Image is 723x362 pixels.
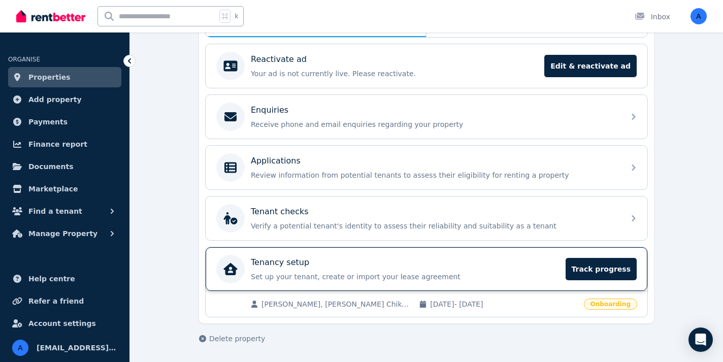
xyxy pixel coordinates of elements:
p: Verify a potential tenant's identity to assess their reliability and suitability as a tenant [251,221,618,231]
p: Set up your tenant, create or import your lease agreement [251,272,560,282]
img: amanpuneetgrewal@gmail.com [12,340,28,356]
span: ORGANISE [8,56,40,63]
a: EnquiriesReceive phone and email enquiries regarding your property [206,95,647,139]
p: Receive phone and email enquiries regarding your property [251,119,618,129]
span: Documents [28,160,74,173]
span: Payments [28,116,68,128]
button: Find a tenant [8,201,121,221]
span: Marketplace [28,183,78,195]
span: [PERSON_NAME], [PERSON_NAME] Chikengezha [261,299,409,309]
div: Inbox [635,12,670,22]
a: Account settings [8,313,121,334]
p: Enquiries [251,104,288,116]
a: Tenant checksVerify a potential tenant's identity to assess their reliability and suitability as ... [206,196,647,240]
span: Properties [28,71,71,83]
a: Tenancy setupSet up your tenant, create or import your lease agreementTrack progress [206,247,647,291]
a: Payments [8,112,121,132]
span: [DATE] - [DATE] [430,299,577,309]
p: Tenant checks [251,206,309,218]
a: Finance report [8,134,121,154]
p: Reactivate ad [251,53,307,65]
a: Help centre [8,269,121,289]
span: [EMAIL_ADDRESS][DOMAIN_NAME] [37,342,117,354]
span: Refer a friend [28,295,84,307]
span: Add property [28,93,82,106]
button: Delete property [199,334,265,344]
span: Find a tenant [28,205,82,217]
span: Finance report [28,138,87,150]
a: Marketplace [8,179,121,199]
button: Manage Property [8,223,121,244]
img: RentBetter [16,9,85,24]
a: ApplicationsReview information from potential tenants to assess their eligibility for renting a p... [206,146,647,189]
span: Track progress [566,258,637,280]
div: Open Intercom Messenger [688,327,713,352]
p: Tenancy setup [251,256,309,269]
span: Help centre [28,273,75,285]
span: Account settings [28,317,96,330]
a: Add property [8,89,121,110]
img: amanpuneetgrewal@gmail.com [691,8,707,24]
p: Review information from potential tenants to assess their eligibility for renting a property [251,170,618,180]
span: Delete property [209,334,265,344]
p: Your ad is not currently live. Please reactivate. [251,69,538,79]
a: Documents [8,156,121,177]
span: Manage Property [28,227,97,240]
a: Reactivate adYour ad is not currently live. Please reactivate.Edit & reactivate ad [206,44,647,88]
span: k [235,12,238,20]
span: Onboarding [584,299,637,310]
a: Properties [8,67,121,87]
a: Refer a friend [8,291,121,311]
span: Edit & reactivate ad [544,55,637,77]
p: Applications [251,155,301,167]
